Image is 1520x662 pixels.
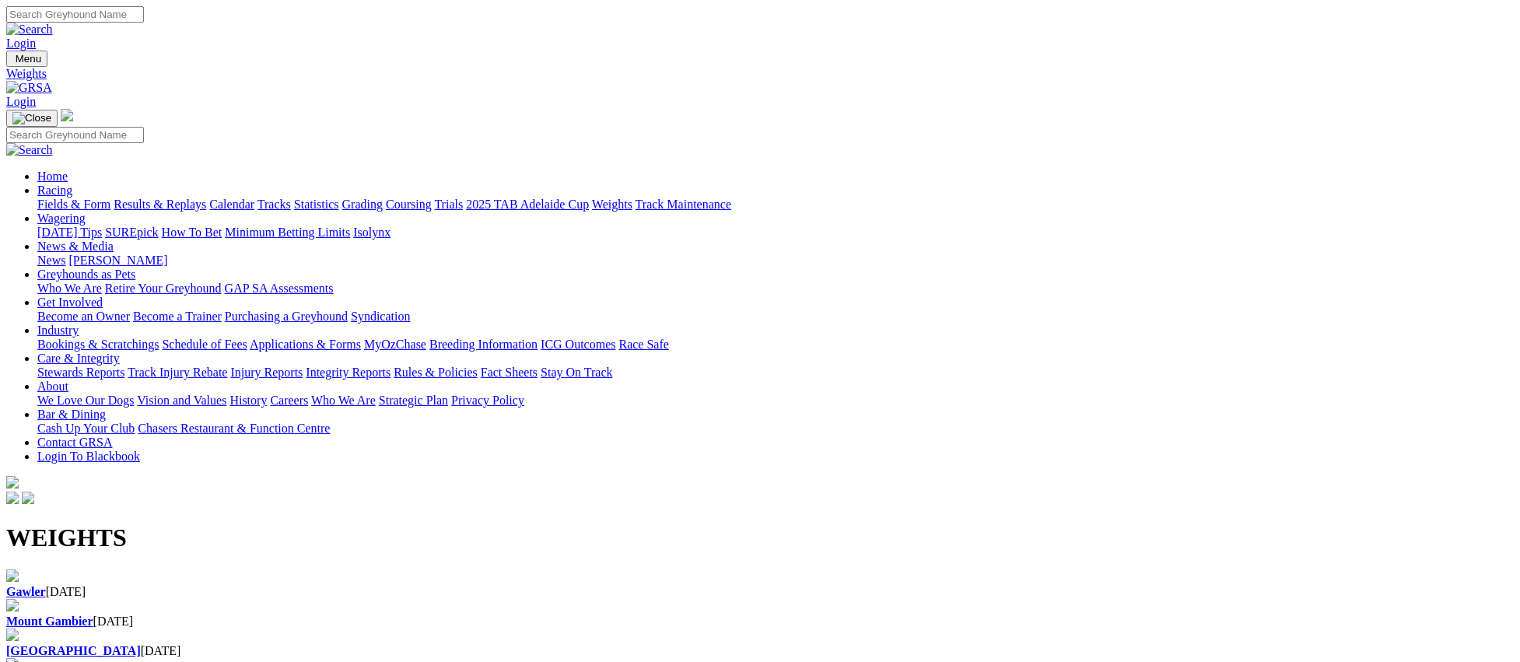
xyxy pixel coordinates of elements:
a: Become an Owner [37,310,130,323]
img: Search [6,23,53,37]
a: Greyhounds as Pets [37,268,135,281]
a: Weights [6,67,1514,81]
a: Isolynx [353,226,391,239]
div: Get Involved [37,310,1514,324]
img: file-red.svg [6,629,19,641]
a: Rules & Policies [394,366,478,379]
a: Bar & Dining [37,408,106,421]
a: Statistics [294,198,339,211]
a: GAP SA Assessments [225,282,334,295]
img: logo-grsa-white.png [6,476,19,489]
a: Login [6,95,36,108]
a: Chasers Restaurant & Function Centre [138,422,330,435]
a: Login [6,37,36,50]
a: Trials [434,198,463,211]
h1: WEIGHTS [6,524,1514,552]
a: Tracks [257,198,291,211]
a: Home [37,170,68,183]
a: Contact GRSA [37,436,112,449]
a: Mount Gambier [6,615,93,628]
a: Minimum Betting Limits [225,226,350,239]
a: Integrity Reports [306,366,391,379]
input: Search [6,127,144,143]
input: Search [6,6,144,23]
a: Coursing [386,198,432,211]
a: News [37,254,65,267]
a: ICG Outcomes [541,338,615,351]
a: Race Safe [618,338,668,351]
div: Racing [37,198,1514,212]
a: Track Injury Rebate [128,366,227,379]
a: MyOzChase [364,338,426,351]
a: Retire Your Greyhound [105,282,222,295]
a: [GEOGRAPHIC_DATA] [6,644,141,657]
a: Careers [270,394,308,407]
a: Purchasing a Greyhound [225,310,348,323]
a: News & Media [37,240,114,253]
a: Stewards Reports [37,366,124,379]
button: Toggle navigation [6,51,47,67]
button: Toggle navigation [6,110,58,127]
a: Industry [37,324,79,337]
a: Who We Are [311,394,376,407]
div: [DATE] [6,615,1514,629]
img: GRSA [6,81,52,95]
a: Breeding Information [429,338,538,351]
a: 2025 TAB Adelaide Cup [466,198,589,211]
div: About [37,394,1514,408]
a: Stay On Track [541,366,612,379]
a: Track Maintenance [636,198,731,211]
a: [DATE] Tips [37,226,102,239]
img: Search [6,143,53,157]
img: facebook.svg [6,492,19,504]
a: Syndication [351,310,410,323]
img: logo-grsa-white.png [61,109,73,121]
a: SUREpick [105,226,158,239]
img: Close [12,112,51,124]
div: [DATE] [6,585,1514,599]
a: About [37,380,68,393]
a: Results & Replays [114,198,206,211]
a: Gawler [6,585,46,598]
div: Wagering [37,226,1514,240]
a: [PERSON_NAME] [68,254,167,267]
a: We Love Our Dogs [37,394,134,407]
a: Privacy Policy [451,394,524,407]
img: file-red.svg [6,599,19,611]
a: Care & Integrity [37,352,120,365]
a: History [229,394,267,407]
div: Care & Integrity [37,366,1514,380]
a: Calendar [209,198,254,211]
a: Strategic Plan [379,394,448,407]
a: Who We Are [37,282,102,295]
a: Vision and Values [137,394,226,407]
a: Get Involved [37,296,103,309]
a: Login To Blackbook [37,450,140,463]
a: Cash Up Your Club [37,422,135,435]
a: Weights [592,198,632,211]
a: Racing [37,184,72,197]
a: Applications & Forms [250,338,361,351]
a: Wagering [37,212,86,225]
a: Become a Trainer [133,310,222,323]
div: Greyhounds as Pets [37,282,1514,296]
a: Grading [342,198,383,211]
a: Fact Sheets [481,366,538,379]
div: Industry [37,338,1514,352]
a: Bookings & Scratchings [37,338,159,351]
img: file-red.svg [6,569,19,582]
a: How To Bet [162,226,222,239]
img: twitter.svg [22,492,34,504]
div: [DATE] [6,644,1514,658]
a: Schedule of Fees [162,338,247,351]
span: Menu [16,53,41,65]
a: Injury Reports [230,366,303,379]
div: News & Media [37,254,1514,268]
a: Fields & Form [37,198,110,211]
div: Bar & Dining [37,422,1514,436]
